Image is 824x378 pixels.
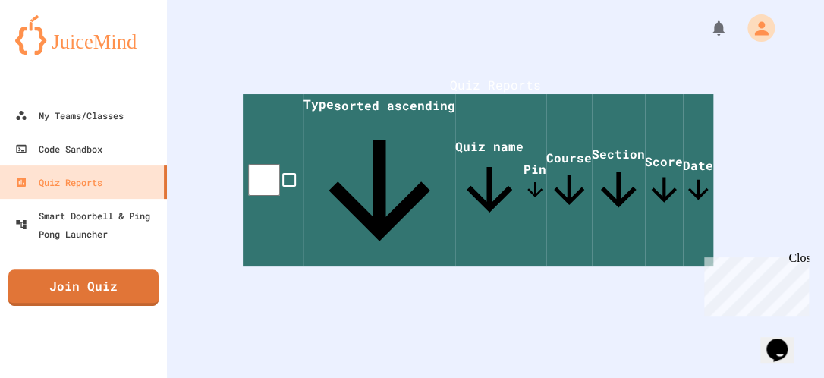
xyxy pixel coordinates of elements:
[645,153,683,209] span: Score
[243,76,748,94] h1: Quiz Reports
[6,6,105,96] div: Chat with us now!Close
[683,157,713,205] span: Date
[760,317,809,363] iframe: chat widget
[15,106,124,124] div: My Teams/Classes
[15,173,102,191] div: Quiz Reports
[546,150,592,213] span: Course
[8,269,159,306] a: Join Quiz
[15,15,152,55] img: logo-orange.svg
[248,164,280,196] input: select all desserts
[455,138,524,224] span: Quiz name
[334,97,455,113] span: sorted ascending
[592,146,645,216] span: Section
[698,251,809,316] iframe: chat widget
[15,206,161,243] div: Smart Doorbell & Ping Pong Launcher
[731,11,778,46] div: My Account
[524,161,546,201] span: Pin
[303,96,455,266] span: Typesorted ascending
[15,140,102,158] div: Code Sandbox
